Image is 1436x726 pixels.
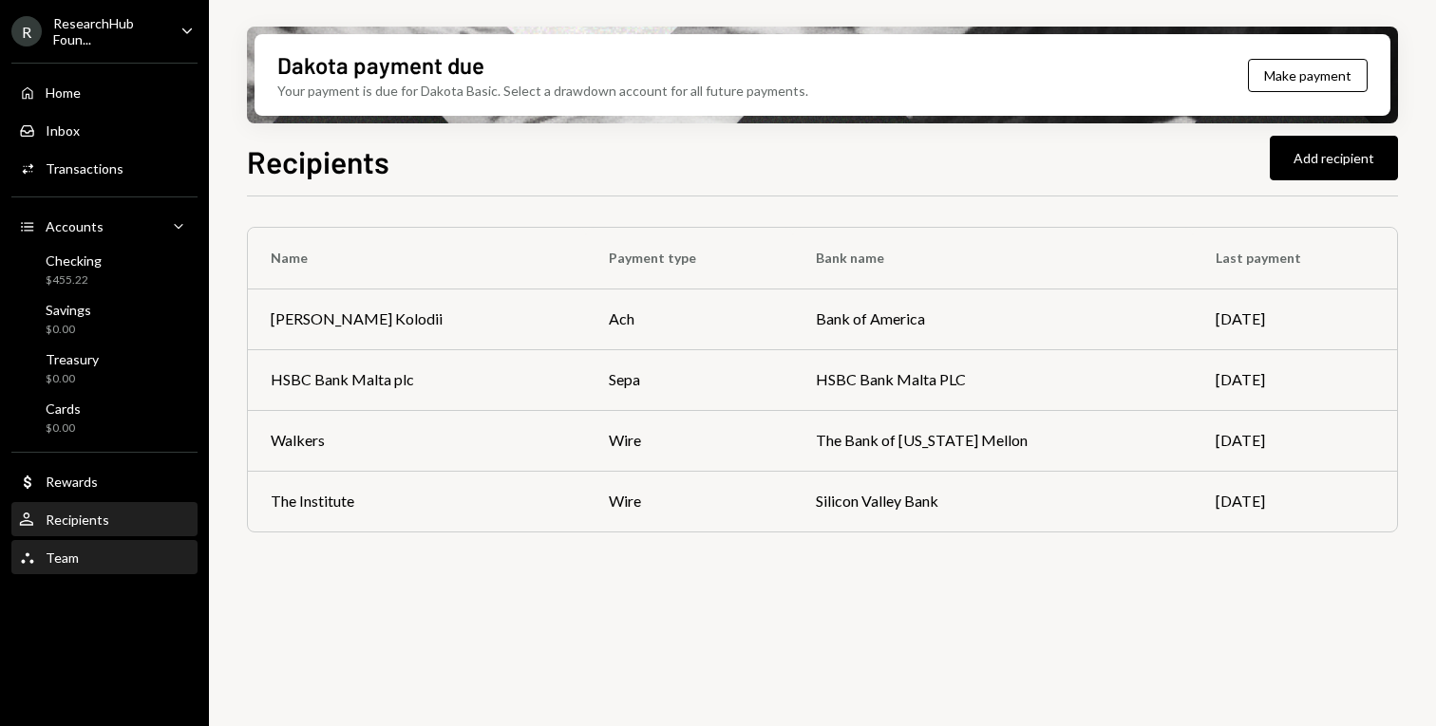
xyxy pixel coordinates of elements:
a: Transactions [11,151,198,185]
td: [DATE] [1193,289,1397,349]
a: Checking$455.22 [11,247,198,292]
a: Accounts [11,209,198,243]
td: [DATE] [1193,349,1397,410]
a: Home [11,75,198,109]
a: Recipients [11,502,198,536]
div: Recipients [46,512,109,528]
td: HSBC Bank Malta PLC [793,349,1193,410]
a: Savings$0.00 [11,296,198,342]
div: ach [609,307,770,330]
div: Home [46,84,81,101]
div: $0.00 [46,322,91,338]
div: HSBC Bank Malta plc [271,368,414,391]
div: The Institute [271,490,354,512]
div: ResearchHub Foun... [53,15,165,47]
a: Inbox [11,113,198,147]
button: Add recipient [1270,136,1398,180]
th: Bank name [793,228,1193,289]
a: Team [11,540,198,574]
div: Treasury [46,351,99,367]
div: Dakota payment due [277,49,484,81]
td: Silicon Valley Bank [793,471,1193,531]
td: [DATE] [1193,471,1397,531]
td: The Bank of [US_STATE] Mellon [793,410,1193,471]
div: Inbox [46,122,80,139]
div: wire [609,490,770,512]
a: Cards$0.00 [11,395,198,440]
button: Make payment [1248,59,1368,92]
a: Treasury$0.00 [11,345,198,391]
div: wire [609,429,770,452]
div: Transactions [46,160,123,177]
div: sepa [609,368,770,391]
div: Savings [46,302,91,318]
a: Rewards [11,464,198,498]
div: Walkers [271,429,325,452]
div: [PERSON_NAME] Kolodii [271,307,443,330]
td: [DATE] [1193,410,1397,471]
div: R [11,16,42,47]
div: Accounts [46,218,104,234]
div: Your payment is due for Dakota Basic. Select a drawdown account for all future payments. [277,81,808,101]
div: $455.22 [46,272,102,289]
div: $0.00 [46,420,81,437]
div: $0.00 [46,371,99,387]
th: Name [248,228,586,289]
div: Checking [46,252,102,269]
td: Bank of America [793,289,1193,349]
div: Team [46,549,79,566]
h1: Recipients [247,142,389,180]
th: Last payment [1193,228,1397,289]
div: Rewards [46,474,98,490]
th: Payment type [586,228,793,289]
div: Cards [46,400,81,417]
